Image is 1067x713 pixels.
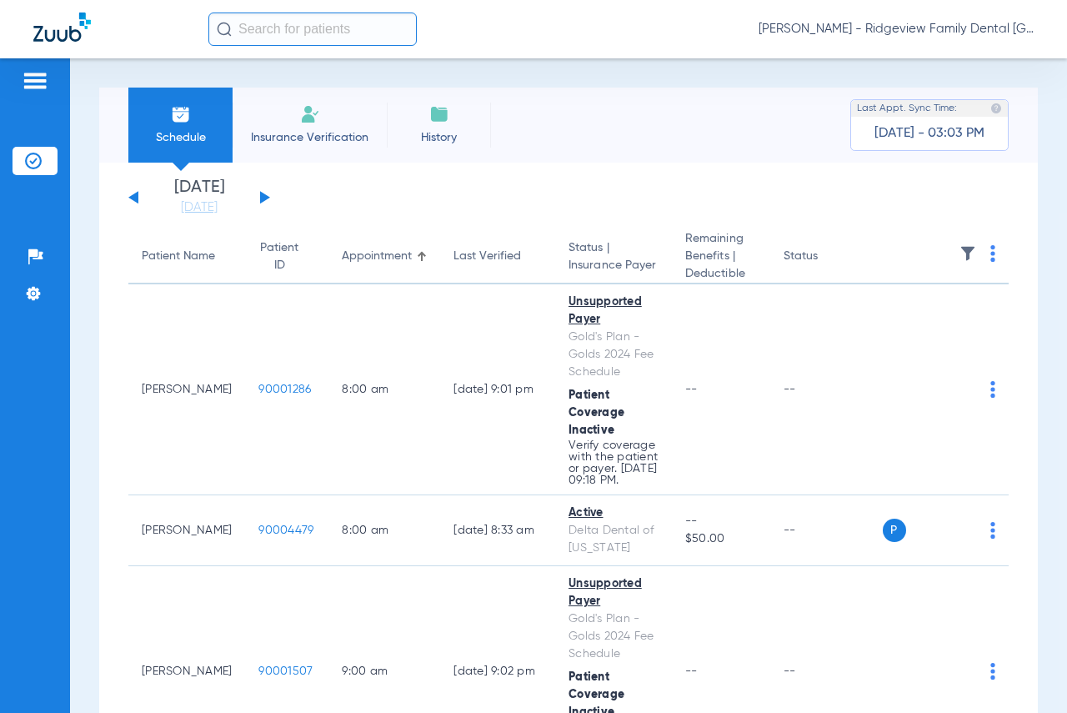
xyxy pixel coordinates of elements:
img: filter.svg [959,245,976,262]
span: 90001507 [258,665,313,677]
a: [DATE] [149,199,249,216]
span: -- [685,513,757,530]
img: group-dot-blue.svg [990,245,995,262]
img: last sync help info [990,103,1002,114]
span: -- [685,384,698,395]
img: hamburger-icon [22,71,48,91]
div: Delta Dental of [US_STATE] [569,522,659,557]
div: Gold's Plan - Golds 2024 Fee Schedule [569,329,659,381]
input: Search for patients [208,13,417,46]
div: Active [569,505,659,522]
td: 8:00 AM [328,495,440,566]
iframe: Chat Widget [984,633,1067,713]
div: Patient Name [142,248,232,265]
span: Schedule [141,129,220,146]
img: Search Icon [217,22,232,37]
span: History [399,129,478,146]
div: Last Verified [453,248,542,265]
img: History [429,104,449,124]
div: Appointment [342,248,427,265]
th: Remaining Benefits | [672,230,770,284]
span: $50.00 [685,530,757,548]
span: [DATE] - 03:03 PM [874,125,984,142]
div: Unsupported Payer [569,294,659,329]
td: [PERSON_NAME] [128,495,245,566]
p: Verify coverage with the patient or payer. [DATE] 09:18 PM. [569,439,659,486]
span: Last Appt. Sync Time: [857,100,957,117]
li: [DATE] [149,179,249,216]
td: [DATE] 9:01 PM [440,284,555,495]
span: 90001286 [258,384,311,395]
td: [DATE] 8:33 AM [440,495,555,566]
img: Manual Insurance Verification [300,104,320,124]
td: 8:00 AM [328,284,440,495]
span: Deductible [685,265,757,283]
div: Patient ID [258,239,300,274]
div: Last Verified [453,248,521,265]
span: [PERSON_NAME] - Ridgeview Family Dental [GEOGRAPHIC_DATA] [759,21,1034,38]
img: group-dot-blue.svg [990,522,995,539]
span: P [883,519,906,542]
td: -- [770,284,883,495]
td: [PERSON_NAME] [128,284,245,495]
span: Insurance Verification [245,129,374,146]
span: Patient Coverage Inactive [569,389,624,436]
th: Status [770,230,883,284]
th: Status | [555,230,672,284]
td: -- [770,495,883,566]
img: Zuub Logo [33,13,91,42]
div: Patient ID [258,239,315,274]
div: Gold's Plan - Golds 2024 Fee Schedule [569,610,659,663]
div: Unsupported Payer [569,575,659,610]
span: Insurance Payer [569,257,659,274]
div: Patient Name [142,248,215,265]
img: Schedule [171,104,191,124]
div: Appointment [342,248,412,265]
span: -- [685,665,698,677]
span: 90004479 [258,525,313,536]
img: group-dot-blue.svg [990,381,995,398]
